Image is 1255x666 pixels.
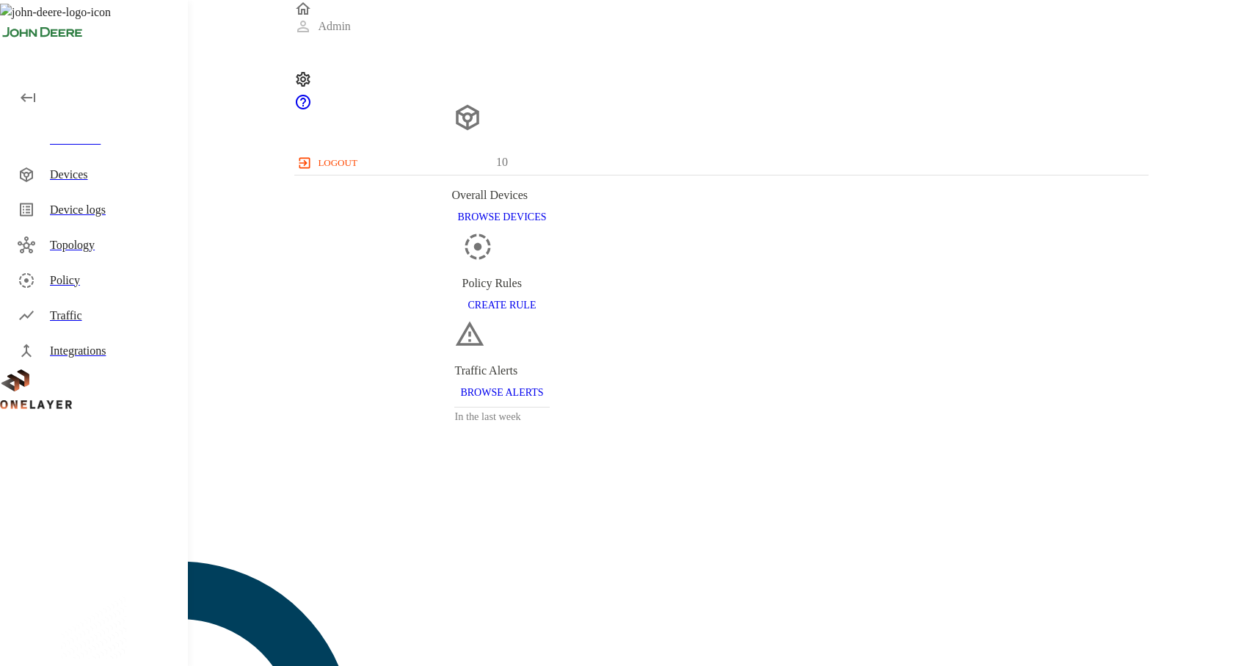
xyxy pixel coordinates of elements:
p: Admin [318,18,350,35]
a: onelayer-support [294,101,312,113]
a: logout [294,151,1148,175]
a: CREATE RULE [462,298,542,311]
span: Support Portal [294,101,312,113]
a: BROWSE DEVICES [452,210,553,222]
div: Traffic Alerts [454,362,549,380]
button: CREATE RULE [462,292,542,319]
button: BROWSE DEVICES [452,204,553,231]
h3: In the last week [454,408,549,426]
a: BROWSE ALERTS [454,386,549,398]
button: BROWSE ALERTS [454,380,549,407]
div: Policy Rules [462,275,542,292]
button: logout [294,151,363,175]
div: Overall Devices [452,187,553,204]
